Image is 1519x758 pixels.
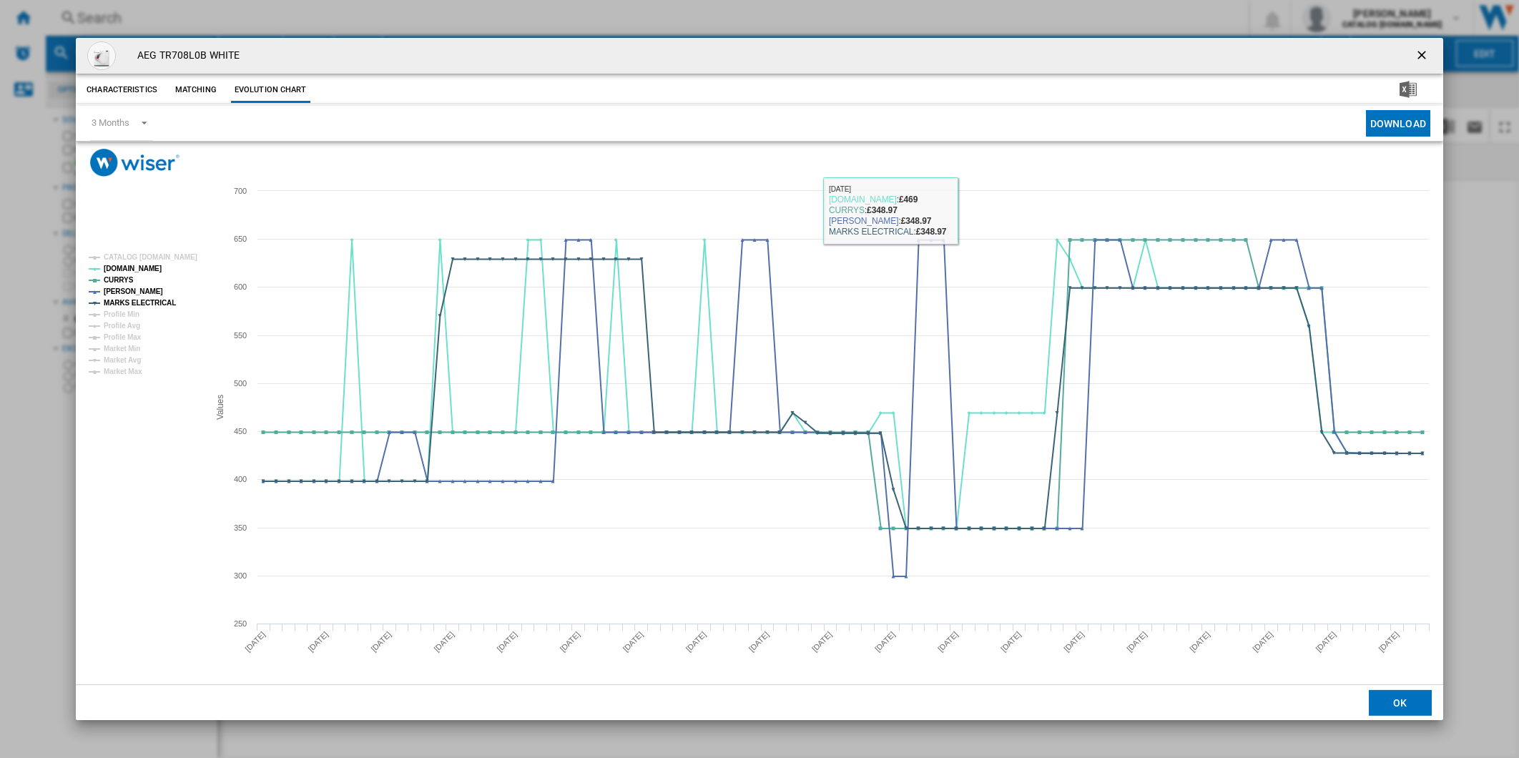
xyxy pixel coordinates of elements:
[999,630,1023,654] tspan: [DATE]
[370,630,393,654] tspan: [DATE]
[936,630,960,654] tspan: [DATE]
[234,619,247,628] tspan: 250
[164,77,227,103] button: Matching
[104,356,141,364] tspan: Market Avg
[234,571,247,580] tspan: 300
[559,630,582,654] tspan: [DATE]
[90,149,180,177] img: logo_wiser_300x94.png
[231,77,310,103] button: Evolution chart
[1188,630,1211,654] tspan: [DATE]
[104,299,176,307] tspan: MARKS ELECTRICAL
[234,282,247,291] tspan: 600
[810,630,834,654] tspan: [DATE]
[1377,630,1401,654] tspan: [DATE]
[234,427,247,435] tspan: 450
[873,630,897,654] tspan: [DATE]
[234,379,247,388] tspan: 500
[1314,630,1338,654] tspan: [DATE]
[1366,110,1430,137] button: Download
[747,630,771,654] tspan: [DATE]
[234,523,247,532] tspan: 350
[76,38,1443,720] md-dialog: Product popup
[1062,630,1086,654] tspan: [DATE]
[83,77,161,103] button: Characteristics
[104,345,140,353] tspan: Market Min
[104,276,134,284] tspan: CURRYS
[234,331,247,340] tspan: 550
[1409,41,1437,70] button: getI18NText('BUTTONS.CLOSE_DIALOG')
[1251,630,1274,654] tspan: [DATE]
[104,253,197,261] tspan: CATALOG [DOMAIN_NAME]
[130,49,240,63] h4: AEG TR708L0B WHITE
[104,265,162,272] tspan: [DOMAIN_NAME]
[234,235,247,243] tspan: 650
[1377,77,1440,103] button: Download in Excel
[104,310,139,318] tspan: Profile Min
[243,630,267,654] tspan: [DATE]
[104,333,142,341] tspan: Profile Max
[1400,81,1417,98] img: excel-24x24.png
[234,475,247,483] tspan: 400
[621,630,645,654] tspan: [DATE]
[1415,48,1432,65] ng-md-icon: getI18NText('BUTTONS.CLOSE_DIALOG')
[87,41,116,70] img: 111250909
[104,287,163,295] tspan: [PERSON_NAME]
[307,630,330,654] tspan: [DATE]
[684,630,708,654] tspan: [DATE]
[433,630,456,654] tspan: [DATE]
[92,117,129,128] div: 3 Months
[104,368,142,375] tspan: Market Max
[496,630,519,654] tspan: [DATE]
[215,395,225,420] tspan: Values
[1125,630,1149,654] tspan: [DATE]
[104,322,140,330] tspan: Profile Avg
[1369,690,1432,716] button: OK
[234,187,247,195] tspan: 700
